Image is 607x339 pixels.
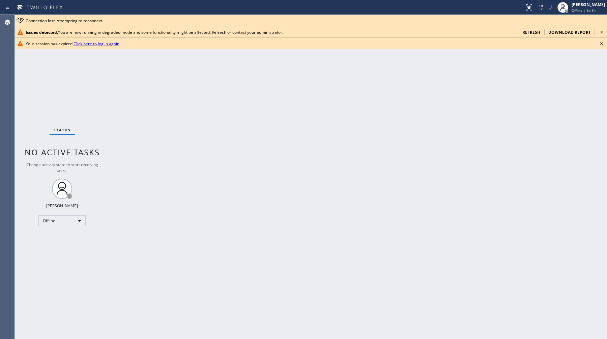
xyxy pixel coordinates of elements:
div: Offline [38,215,86,226]
span: Change activity state to start receiving tasks. [26,162,98,173]
div: [PERSON_NAME] [46,203,78,209]
a: Click here to log in again [74,41,119,47]
div: [PERSON_NAME] [572,2,605,7]
span: download report [548,29,591,35]
span: Status [54,128,71,132]
span: Offline | 1d 1h [572,8,596,13]
button: Mute [546,3,555,12]
div: You are now running in degraded mode and some functionality might be affected. Refresh or contact... [26,29,517,35]
b: Issues detected. [26,29,58,35]
span: refresh [522,29,540,35]
span: Your session has expired. [26,41,119,47]
span: Connection lost. Attempting to reconnect. [26,18,103,24]
span: No active tasks [25,147,100,158]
